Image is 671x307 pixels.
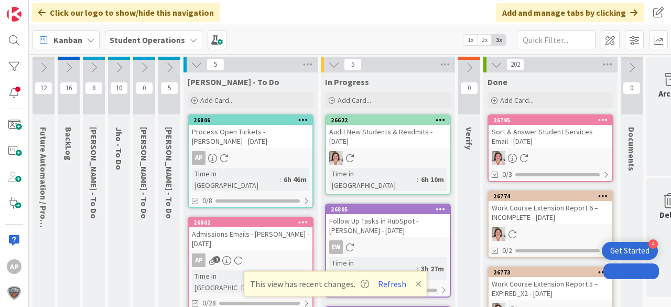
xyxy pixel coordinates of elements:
[417,174,418,185] span: :
[7,7,21,22] img: Visit kanbanzone.com
[493,117,612,124] div: 26795
[202,195,212,206] span: 0/8
[110,35,185,45] b: Student Operations
[331,117,450,124] div: 26622
[279,174,281,185] span: :
[60,82,78,94] span: 16
[488,77,507,87] span: Done
[325,204,451,298] a: 26805Follow Up Tasks in HubSpot - [PERSON_NAME] - [DATE]EWTime in [GEOGRAPHIC_DATA]:3h 27m0/13
[189,151,312,165] div: AP
[626,127,637,171] span: Documents
[489,268,612,300] div: 26773Work Course Extension Report 5 – EXPIRED_X2 - [DATE]
[7,259,21,274] div: AP
[374,277,410,291] button: Refresh
[417,263,418,274] span: :
[207,58,224,71] span: 5
[492,151,505,165] img: EW
[164,127,175,219] span: Eric - To Do
[489,227,612,241] div: EW
[326,115,450,148] div: 26622Audit New Students & Readmits - [DATE]
[344,58,362,71] span: 5
[493,269,612,276] div: 26773
[193,117,312,124] div: 26806
[188,114,313,208] a: 26806Process Open Tickets - [PERSON_NAME] - [DATE]APTime in [GEOGRAPHIC_DATA]:6h 46m0/8
[489,151,612,165] div: EW
[32,3,220,22] div: Click our logo to show/hide this navigation
[189,218,312,250] div: 26802Admissions Emails - [PERSON_NAME] - [DATE]
[114,127,124,170] span: Jho - To Do
[648,239,658,249] div: 4
[326,115,450,125] div: 26622
[489,115,612,148] div: 26795Sort & Answer Student Services Email - [DATE]
[506,58,524,71] span: 202
[489,268,612,277] div: 26773
[489,192,612,224] div: 26774Work Course Extension Report 6 – INCOMPLETE - [DATE]
[602,242,658,260] div: Open Get Started checklist, remaining modules: 4
[463,35,478,45] span: 1x
[53,34,82,46] span: Kanban
[189,227,312,250] div: Admissions Emails - [PERSON_NAME] - [DATE]
[329,168,417,191] div: Time in [GEOGRAPHIC_DATA]
[488,190,613,258] a: 26774Work Course Extension Report 6 – INCOMPLETE - [DATE]EW0/2
[500,96,534,105] span: Add Card...
[478,35,492,45] span: 2x
[326,205,450,237] div: 26805Follow Up Tasks in HubSpot - [PERSON_NAME] - [DATE]
[192,253,205,267] div: AP
[38,127,49,270] span: Future Automation / Process Building
[331,206,450,213] div: 26805
[35,82,52,94] span: 12
[192,168,279,191] div: Time in [GEOGRAPHIC_DATA]
[418,174,447,185] div: 6h 10m
[213,256,220,263] span: 1
[502,169,512,180] span: 0/3
[192,270,279,293] div: Time in [GEOGRAPHIC_DATA]
[325,114,451,195] a: 26622Audit New Students & Readmits - [DATE]EWTime in [GEOGRAPHIC_DATA]:6h 10m
[329,151,343,165] img: EW
[63,127,74,161] span: BackLog
[325,77,369,87] span: In Progress
[489,201,612,224] div: Work Course Extension Report 6 – INCOMPLETE - [DATE]
[326,151,450,165] div: EW
[326,205,450,214] div: 26805
[200,96,234,105] span: Add Card...
[189,115,312,148] div: 26806Process Open Tickets - [PERSON_NAME] - [DATE]
[329,257,417,280] div: Time in [GEOGRAPHIC_DATA]
[496,3,644,22] div: Add and manage tabs by clicking
[188,77,279,87] span: Amanda - To Do
[489,277,612,300] div: Work Course Extension Report 5 – EXPIRED_X2 - [DATE]
[502,245,512,256] span: 0/2
[623,82,641,94] span: 0
[418,263,447,274] div: 3h 27m
[517,30,596,49] input: Quick Filter...
[489,192,612,201] div: 26774
[493,193,612,200] div: 26774
[89,127,99,219] span: Emilie - To Do
[492,227,505,241] img: EW
[326,125,450,148] div: Audit New Students & Readmits - [DATE]
[7,285,21,300] img: avatar
[464,127,474,150] span: Verify
[189,218,312,227] div: 26802
[610,246,650,256] div: Get Started
[492,35,506,45] span: 3x
[326,214,450,237] div: Follow Up Tasks in HubSpot - [PERSON_NAME] - [DATE]
[250,278,369,290] span: This view has recent changes.
[281,174,309,185] div: 6h 46m
[338,96,371,105] span: Add Card...
[489,125,612,148] div: Sort & Answer Student Services Email - [DATE]
[135,82,153,94] span: 0
[110,82,128,94] span: 10
[189,125,312,148] div: Process Open Tickets - [PERSON_NAME] - [DATE]
[192,151,205,165] div: AP
[193,219,312,226] div: 26802
[189,115,312,125] div: 26806
[85,82,103,94] span: 8
[189,253,312,267] div: AP
[160,82,178,94] span: 5
[329,240,343,254] div: EW
[139,127,149,219] span: Zaida - To Do
[489,115,612,125] div: 26795
[326,240,450,254] div: EW
[460,82,478,94] span: 0
[488,114,613,182] a: 26795Sort & Answer Student Services Email - [DATE]EW0/3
